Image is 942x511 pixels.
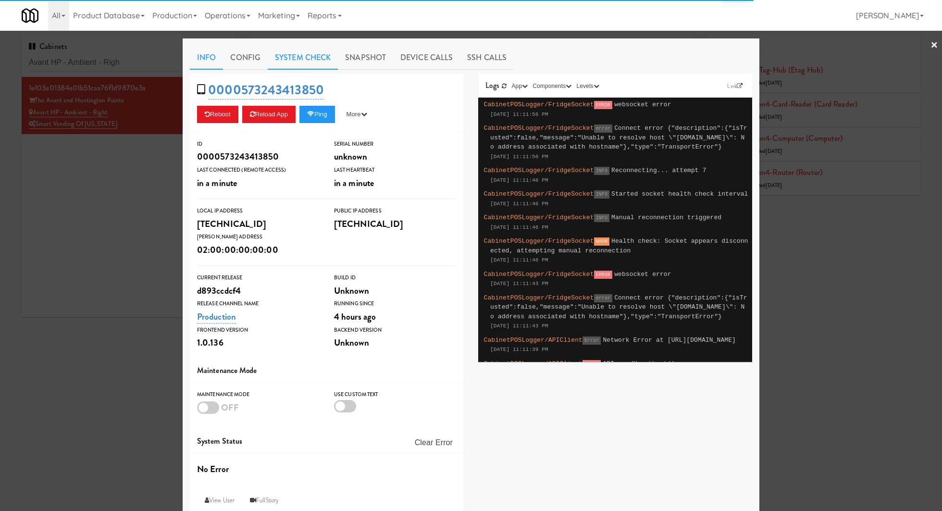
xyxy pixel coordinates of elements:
[594,167,609,175] span: INFO
[268,46,338,70] a: System Check
[197,139,320,149] div: ID
[334,206,457,216] div: Public IP Address
[490,125,747,150] span: Connect error {"description":{"isTrusted":false,"message":"Unable to resolve host \"[DOMAIN_NAME]...
[334,310,376,323] span: 4 hours ago
[490,347,548,352] span: [DATE] 11:11:39 PM
[339,106,375,123] button: More
[530,81,574,91] button: Components
[594,271,613,279] span: ERROR
[334,216,457,232] div: [TECHNICAL_ID]
[334,390,457,399] div: Use Custom Text
[614,271,671,278] span: websocket error
[594,125,613,133] span: error
[197,299,320,309] div: Release Channel Name
[197,365,257,376] span: Maintenance Mode
[594,101,613,109] span: ERROR
[484,237,594,245] span: CabinetPOSLogger/FridgeSocket
[490,154,548,160] span: [DATE] 11:11:56 PM
[197,325,320,335] div: Frontend Version
[334,299,457,309] div: Running Since
[197,216,320,232] div: [TECHNICAL_ID]
[484,125,594,132] span: CabinetPOSLogger/FridgeSocket
[197,232,320,242] div: [PERSON_NAME] Address
[611,214,721,221] span: Manual reconnection triggered
[197,461,457,477] div: No Error
[484,190,594,198] span: CabinetPOSLogger/FridgeSocket
[338,46,393,70] a: Snapshot
[725,81,745,91] a: Link
[221,401,239,414] span: OFF
[490,237,748,254] span: Health check: Socket appears disconnected, attempting manual reconnection
[411,434,457,451] button: Clear Error
[485,80,499,91] span: Logs
[197,492,242,509] a: View User
[223,46,268,70] a: Config
[197,390,320,399] div: Maintenance Mode
[490,224,548,230] span: [DATE] 11:11:46 PM
[197,149,320,165] div: 0000573243413850
[611,167,706,174] span: Reconnecting... attempt 7
[603,360,675,367] span: API.sendHeartbeat()
[574,81,601,91] button: Levels
[509,81,531,91] button: App
[334,165,457,175] div: Last Heartbeat
[594,190,609,199] span: INFO
[197,273,320,283] div: Current Release
[190,46,223,70] a: Info
[197,165,320,175] div: Last Connected (Remote Access)
[484,214,594,221] span: CabinetPOSLogger/FridgeSocket
[197,310,236,324] a: Production
[334,335,457,351] div: Unknown
[197,176,237,189] span: in a minute
[490,323,548,329] span: [DATE] 11:11:43 PM
[594,214,609,222] span: INFO
[484,294,594,301] span: CabinetPOSLogger/FridgeSocket
[930,31,938,61] a: ×
[490,294,747,320] span: Connect error {"description":{"isTrusted":false,"message":"Unable to resolve host \"[DOMAIN_NAME]...
[393,46,460,70] a: Device Calls
[197,242,320,258] div: 02:00:00:00:00:00
[490,257,548,263] span: [DATE] 11:11:46 PM
[583,337,601,345] span: Error
[490,281,548,287] span: [DATE] 11:11:43 PM
[334,283,457,299] div: Unknown
[208,81,324,100] a: 0000573243413850
[197,335,320,351] div: 1.0.136
[299,106,335,123] button: Ping
[594,237,609,246] span: WARN
[484,360,583,367] span: CabinetPOSLogger/APIClient
[603,337,736,344] span: Network Error at [URL][DOMAIN_NAME]
[484,101,594,108] span: CabinetPOSLogger/FridgeSocket
[334,176,374,189] span: in a minute
[594,294,613,302] span: error
[614,101,671,108] span: websocket error
[490,201,548,207] span: [DATE] 11:11:46 PM
[197,283,320,299] div: d893ccdcf4
[334,149,457,165] div: unknown
[611,190,748,198] span: Started socket health check interval
[334,139,457,149] div: Serial Number
[197,436,242,447] span: System Status
[22,7,38,24] img: Micromart
[490,112,548,117] span: [DATE] 11:11:56 PM
[484,167,594,174] span: CabinetPOSLogger/FridgeSocket
[242,492,286,509] a: FullStory
[484,337,583,344] span: CabinetPOSLogger/APIClient
[583,360,601,368] span: ERROR
[490,177,548,183] span: [DATE] 11:11:48 PM
[197,106,238,123] button: Reboot
[460,46,514,70] a: SSH Calls
[334,273,457,283] div: Build Id
[197,206,320,216] div: Local IP Address
[484,271,594,278] span: CabinetPOSLogger/FridgeSocket
[334,325,457,335] div: Backend Version
[242,106,296,123] button: Reload App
